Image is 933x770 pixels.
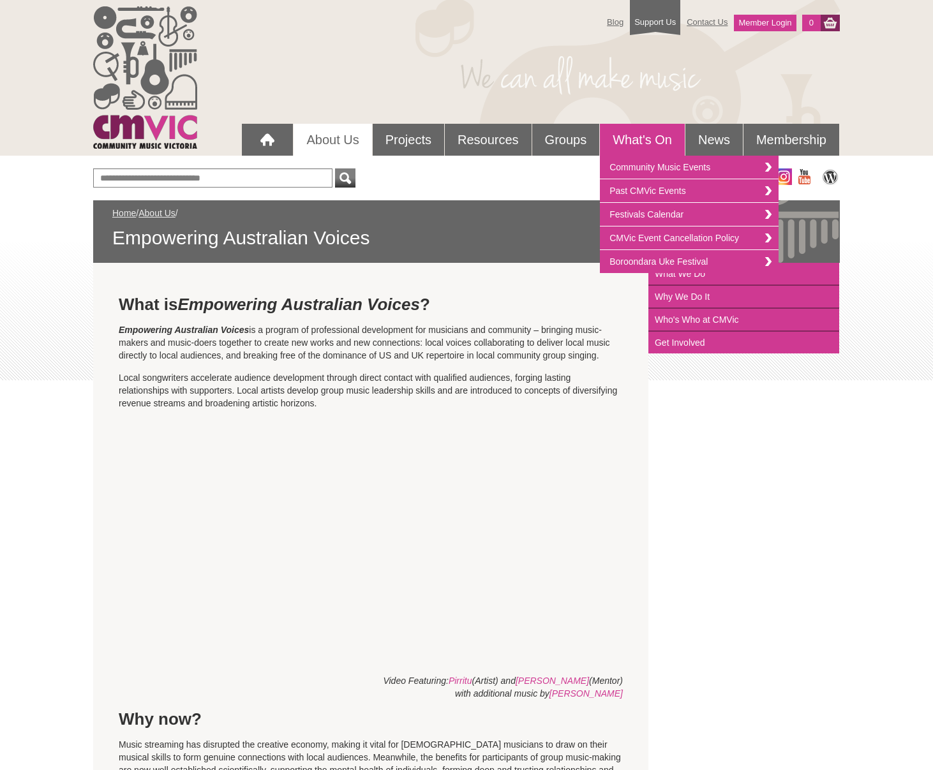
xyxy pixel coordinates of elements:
[680,11,734,33] a: Contact Us
[112,207,821,250] div: / /
[549,688,623,699] a: [PERSON_NAME]
[532,124,600,156] a: Groups
[648,332,839,353] a: Get Involved
[648,263,839,286] a: What We Do
[734,15,796,31] a: Member Login
[600,250,779,273] a: Boroondara Uke Festival
[802,15,821,31] a: 0
[600,124,685,156] a: What's On
[775,168,792,185] img: icon-instagram.png
[112,226,821,250] span: Empowering Australian Voices
[449,676,472,686] a: Pirritu
[445,124,532,156] a: Resources
[373,124,444,156] a: Projects
[138,208,175,218] a: About Us
[516,676,589,686] a: [PERSON_NAME]
[294,124,371,156] a: About Us
[600,156,779,179] a: Community Music Events
[93,6,197,149] img: cmvic_logo.png
[648,309,839,332] a: Who's Who at CMVic
[119,709,623,729] h2: Why now?
[600,203,779,226] a: Festivals Calendar
[648,286,839,309] a: Why We Do It
[119,371,623,410] p: Local songwriters accelerate audience development through direct contact with qualified audiences...
[119,325,249,335] strong: Empowering Australian Voices
[383,676,623,699] em: Video Featuring: (Artist) and (Mentor) with additional music by
[177,295,420,314] em: Empowering Australian Voices
[743,124,839,156] a: Membership
[119,295,623,314] h2: What is ?
[119,323,623,362] p: is a program of professional development for musicians and community – bringing music-makers and ...
[112,208,136,218] a: Home
[600,226,779,250] a: CMVic Event Cancellation Policy
[685,124,743,156] a: News
[600,179,779,203] a: Past CMVic Events
[821,168,840,185] img: CMVic Blog
[601,11,630,33] a: Blog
